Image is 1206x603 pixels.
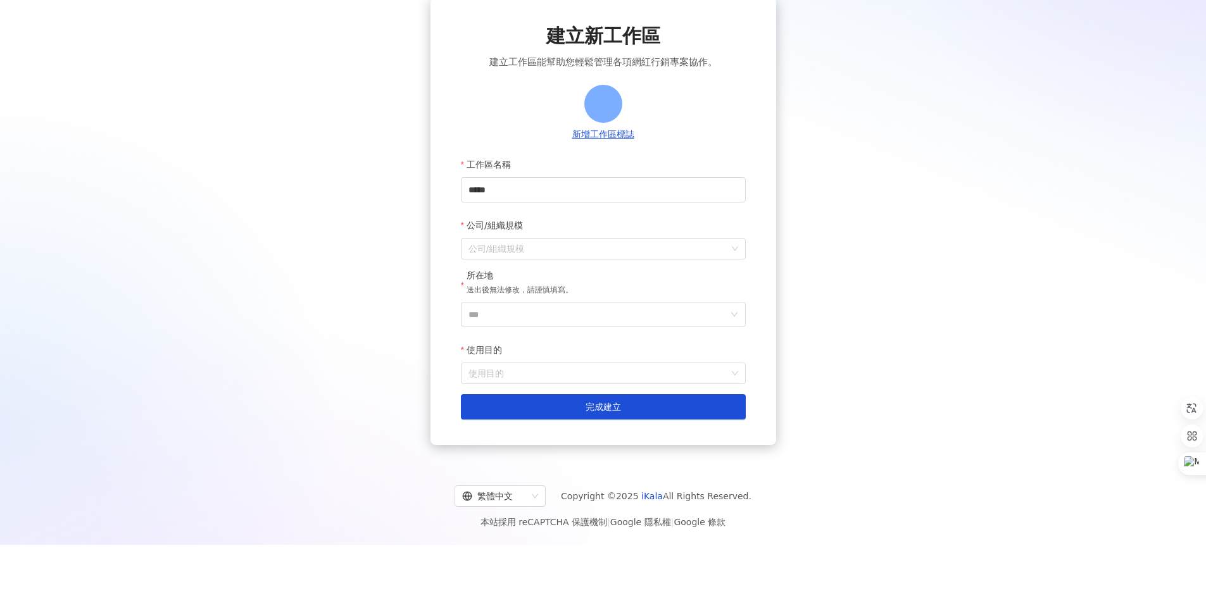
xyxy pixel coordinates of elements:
[561,488,751,504] span: Copyright © 2025 All Rights Reserved.
[731,311,738,318] span: down
[671,517,674,527] span: |
[641,491,663,501] a: iKala
[461,213,532,238] label: 公司/組織規模
[489,54,717,70] span: 建立工作區能幫助您輕鬆管理各項網紅行銷專案協作。
[546,23,660,49] span: 建立新工作區
[461,394,746,420] button: 完成建立
[607,517,610,527] span: |
[568,128,638,142] button: 新增工作區標誌
[461,177,746,202] input: 工作區名稱
[462,486,527,506] div: 繁體中文
[461,337,512,363] label: 使用目的
[467,270,573,282] div: 所在地
[674,517,725,527] a: Google 條款
[610,517,671,527] a: Google 隱私權
[461,152,520,177] label: 工作區名稱
[481,514,725,530] span: 本站採用 reCAPTCHA 保護機制
[586,402,621,412] span: 完成建立
[467,284,573,297] p: 送出後無法修改，請謹慎填寫。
